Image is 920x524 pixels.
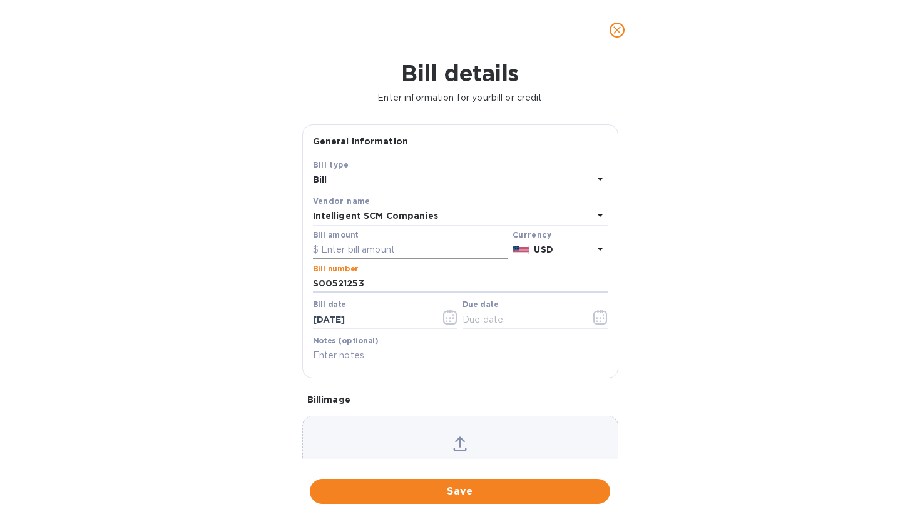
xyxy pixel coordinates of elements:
b: USD [534,244,553,254]
input: Enter notes [313,346,608,365]
b: Bill [313,174,327,184]
label: Bill date [313,301,346,309]
label: Bill amount [313,231,358,239]
b: Bill type [313,160,349,169]
b: Intelligent SCM Companies [313,211,438,221]
input: $ Enter bill amount [313,241,508,259]
b: Currency [513,230,551,239]
input: Due date [463,310,581,329]
button: Save [310,479,610,504]
input: Select date [313,310,431,329]
button: close [602,15,632,45]
label: Due date [463,301,498,309]
span: Save [320,484,600,499]
label: Notes (optional) [313,337,379,345]
h1: Bill details [10,60,910,86]
b: Vendor name [313,196,371,206]
p: Bill image [307,393,613,406]
label: Bill number [313,265,358,273]
p: Choose a bill and drag it here [303,459,618,485]
img: USD [513,246,529,254]
p: Enter information for your bill or credit [10,91,910,104]
b: General information [313,136,409,146]
input: Enter bill number [313,275,608,293]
